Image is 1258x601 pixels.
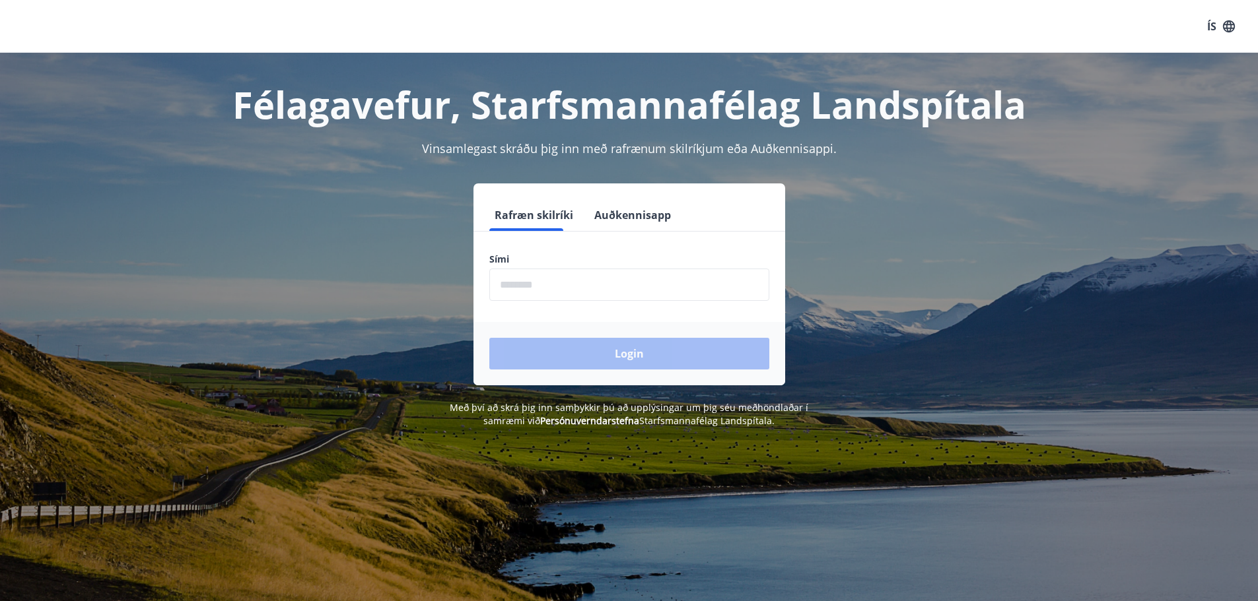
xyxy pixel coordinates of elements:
label: Sími [489,253,769,266]
button: Auðkennisapp [589,199,676,231]
span: Vinsamlegast skráðu þig inn með rafrænum skilríkjum eða Auðkennisappi. [422,141,837,156]
button: ÍS [1200,15,1242,38]
button: Rafræn skilríki [489,199,578,231]
a: Persónuverndarstefna [540,414,639,427]
h1: Félagavefur, Starfsmannafélag Landspítala [170,79,1089,129]
span: Með því að skrá þig inn samþykkir þú að upplýsingar um þig séu meðhöndlaðar í samræmi við Starfsm... [450,401,808,427]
